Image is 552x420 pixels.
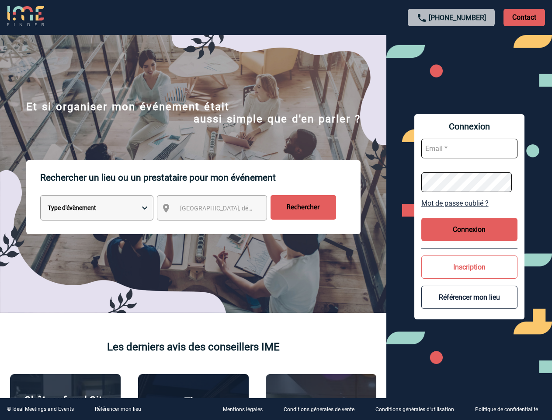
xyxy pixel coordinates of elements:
a: Conditions générales de vente [277,405,368,413]
p: Conditions générales d'utilisation [375,407,454,413]
p: Rechercher un lieu ou un prestataire pour mon événement [40,160,361,195]
input: Rechercher [271,195,336,220]
p: Conditions générales de vente [284,407,354,413]
a: Conditions générales d'utilisation [368,405,468,413]
a: Mentions légales [216,405,277,413]
p: Agence 2ISD [291,396,351,409]
a: Mot de passe oublié ? [421,199,517,207]
div: © Ideal Meetings and Events [7,406,74,412]
img: call-24-px.png [417,13,427,23]
a: [PHONE_NUMBER] [429,14,486,22]
input: Email * [421,139,517,158]
p: Contact [503,9,545,26]
button: Référencer mon lieu [421,286,517,309]
p: Mentions légales [223,407,263,413]
p: Châteauform' City [GEOGRAPHIC_DATA] [15,394,116,419]
p: Politique de confidentialité [475,407,538,413]
a: Politique de confidentialité [468,405,552,413]
a: Référencer mon lieu [95,406,141,412]
button: Connexion [421,218,517,241]
p: The [GEOGRAPHIC_DATA] [143,395,244,420]
button: Inscription [421,255,517,279]
span: Connexion [421,121,517,132]
span: [GEOGRAPHIC_DATA], département, région... [180,205,302,212]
